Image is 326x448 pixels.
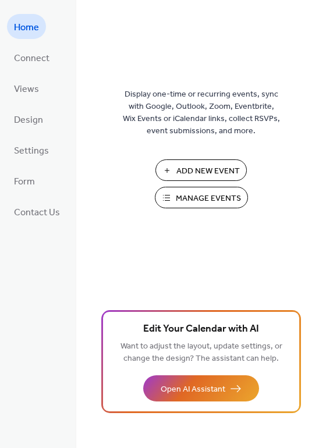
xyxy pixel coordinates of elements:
a: Form [7,168,42,193]
span: Want to adjust the layout, update settings, or change the design? The assistant can help. [121,339,282,367]
a: Connect [7,45,56,70]
button: Open AI Assistant [143,375,259,401]
a: Views [7,76,46,101]
button: Add New Event [155,159,247,181]
span: Add New Event [176,165,240,177]
a: Design [7,106,50,131]
span: Design [14,111,43,129]
a: Home [7,14,46,39]
span: Manage Events [176,193,241,205]
button: Manage Events [155,187,248,208]
span: Form [14,173,35,191]
a: Settings [7,137,56,162]
span: Views [14,80,39,98]
span: Connect [14,49,49,67]
span: Home [14,19,39,37]
span: Settings [14,142,49,160]
span: Edit Your Calendar with AI [143,321,259,337]
a: Contact Us [7,199,67,224]
span: Open AI Assistant [161,383,225,396]
span: Contact Us [14,204,60,222]
span: Display one-time or recurring events, sync with Google, Outlook, Zoom, Eventbrite, Wix Events or ... [123,88,280,137]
